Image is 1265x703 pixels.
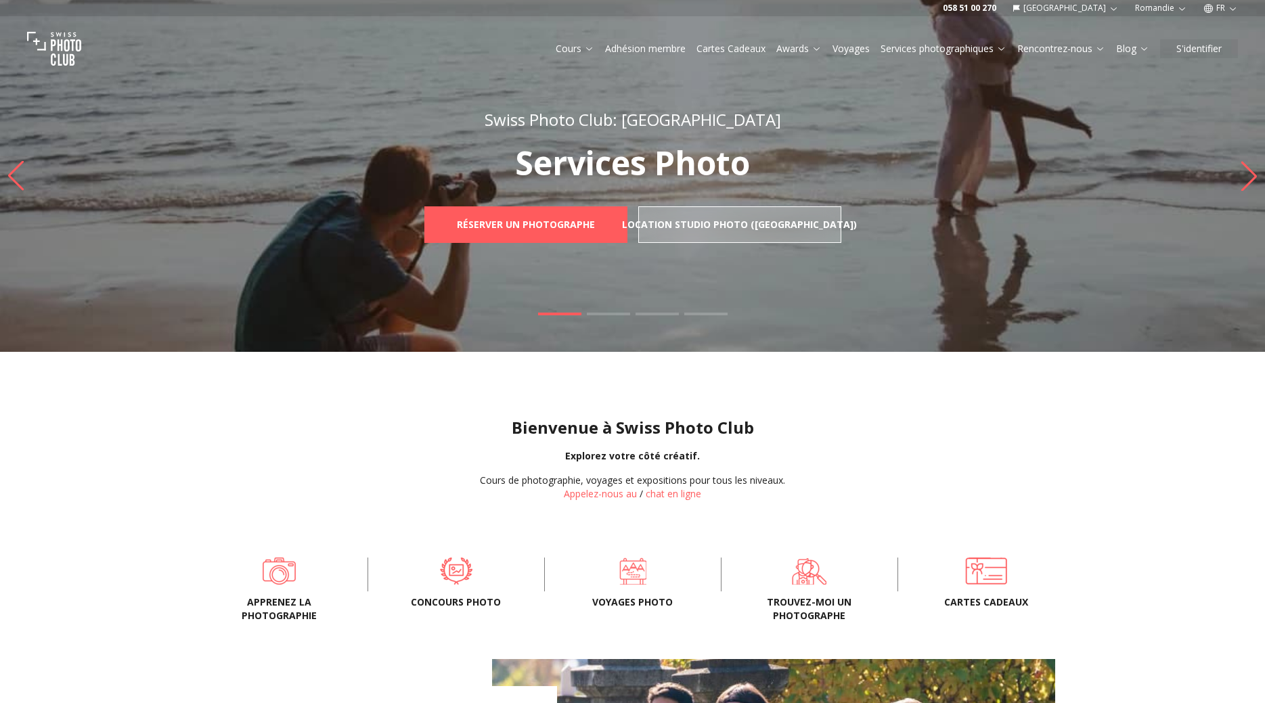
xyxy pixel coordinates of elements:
[920,558,1052,585] a: Cartes cadeaux
[881,42,1006,55] a: Services photographiques
[1017,42,1105,55] a: Rencontrez-nous
[771,39,827,58] button: Awards
[691,39,771,58] button: Cartes Cadeaux
[638,206,841,243] a: Location Studio Photo ([GEOGRAPHIC_DATA])
[776,42,822,55] a: Awards
[605,42,686,55] a: Adhésion membre
[833,42,870,55] a: Voyages
[920,595,1052,609] span: Cartes cadeaux
[622,218,857,231] b: Location Studio Photo ([GEOGRAPHIC_DATA])
[827,39,875,58] button: Voyages
[875,39,1012,58] button: Services photographiques
[567,558,699,585] a: Voyages photo
[390,558,523,585] a: Concours Photo
[943,3,996,14] a: 058 51 00 270
[564,487,637,500] a: Appelez-nous au
[424,206,627,243] a: Réserver un photographe
[27,22,81,76] img: Swiss photo club
[213,595,346,622] span: Apprenez la photographie
[390,595,523,609] span: Concours Photo
[11,417,1254,438] h1: Bienvenue à Swiss Photo Club
[1012,39,1111,58] button: Rencontrez-nous
[567,595,699,609] span: Voyages photo
[395,147,871,179] p: Services Photo
[743,595,876,622] span: Trouvez-moi un photographe
[646,487,701,501] button: chat en ligne
[556,42,594,55] a: Cours
[743,558,876,585] a: Trouvez-moi un photographe
[600,39,691,58] button: Adhésion membre
[550,39,600,58] button: Cours
[480,474,785,501] div: /
[480,474,785,487] div: Cours de photographie, voyages et expositions pour tous les niveaux.
[1116,42,1149,55] a: Blog
[457,218,595,231] b: Réserver un photographe
[485,108,781,131] span: Swiss Photo Club: [GEOGRAPHIC_DATA]
[696,42,765,55] a: Cartes Cadeaux
[1160,39,1238,58] button: S'identifier
[1111,39,1155,58] button: Blog
[11,449,1254,463] div: Explorez votre côté créatif.
[213,558,346,585] a: Apprenez la photographie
